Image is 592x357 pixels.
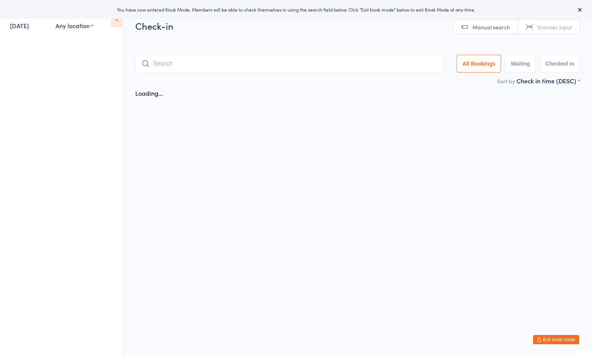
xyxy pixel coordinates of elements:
button: Exit kiosk mode [533,335,579,344]
a: [DATE] [10,21,29,30]
button: Checked in [540,55,580,73]
div: You have now entered Kiosk Mode. Members will be able to check themselves in using the search fie... [12,6,580,13]
button: Waiting [505,55,536,73]
input: Search [135,55,444,73]
button: All Bookings [457,55,501,73]
h2: Check-in [135,19,580,32]
label: Sort by [497,77,515,85]
div: Check in time (DESC) [516,76,580,85]
span: Scanner input [537,23,572,31]
span: Manual search [473,23,510,31]
div: Loading... [135,89,163,97]
div: Any location [55,21,94,30]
